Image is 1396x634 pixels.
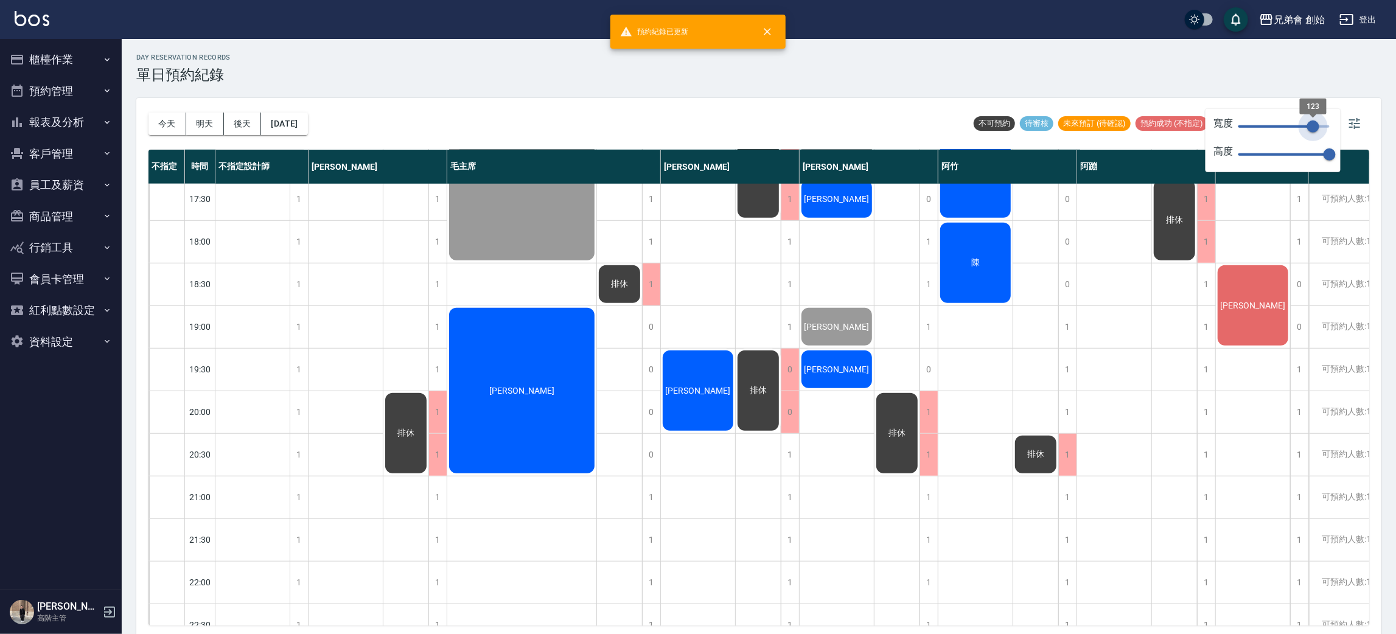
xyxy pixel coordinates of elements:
[148,113,186,135] button: 今天
[1058,118,1131,129] span: 未來預訂 (待確認)
[290,562,308,604] div: 1
[1058,306,1077,348] div: 1
[428,562,447,604] div: 1
[1290,434,1308,476] div: 1
[1058,221,1077,263] div: 0
[781,476,799,518] div: 1
[37,601,99,613] h5: [PERSON_NAME]
[802,364,872,374] span: [PERSON_NAME]
[642,221,660,263] div: 1
[1197,391,1215,433] div: 1
[1335,9,1381,31] button: 登出
[428,306,447,348] div: 1
[5,294,117,326] button: 紅利點數設定
[1058,519,1077,561] div: 1
[5,138,117,170] button: 客戶管理
[185,518,215,561] div: 21:30
[10,600,34,624] img: Person
[5,232,117,263] button: 行銷工具
[920,306,938,348] div: 1
[5,326,117,358] button: 資料設定
[781,391,799,433] div: 0
[487,386,557,395] span: [PERSON_NAME]
[1290,178,1308,220] div: 1
[1077,150,1216,184] div: 阿蹦
[290,349,308,391] div: 1
[642,349,660,391] div: 0
[1058,391,1077,433] div: 1
[1224,7,1248,32] button: save
[1309,178,1383,220] div: 可預約人數:1
[1136,118,1208,129] span: 預約成功 (不指定)
[642,263,660,305] div: 1
[642,391,660,433] div: 0
[1254,7,1330,32] button: 兄弟會 創始
[1058,562,1077,604] div: 1
[920,519,938,561] div: 1
[1058,434,1077,476] div: 1
[1309,476,1383,518] div: 可預約人數:1
[781,221,799,263] div: 1
[802,194,872,204] span: [PERSON_NAME]
[1058,349,1077,391] div: 1
[642,519,660,561] div: 1
[5,169,117,201] button: 員工及薪資
[1290,476,1308,518] div: 1
[620,26,688,38] span: 預約紀錄已更新
[1309,434,1383,476] div: 可預約人數:1
[136,54,231,61] h2: day Reservation records
[663,386,733,395] span: [PERSON_NAME]
[428,221,447,263] div: 1
[1290,562,1308,604] div: 1
[290,391,308,433] div: 1
[447,150,661,184] div: 毛主席
[428,349,447,391] div: 1
[148,150,185,184] div: 不指定
[920,476,938,518] div: 1
[1290,263,1308,305] div: 0
[920,221,938,263] div: 1
[37,613,99,624] p: 高階主管
[15,11,49,26] img: Logo
[185,220,215,263] div: 18:00
[224,113,262,135] button: 後天
[920,434,938,476] div: 1
[1164,215,1185,226] span: 排休
[185,391,215,433] div: 20:00
[428,476,447,518] div: 1
[290,519,308,561] div: 1
[1197,349,1215,391] div: 1
[920,263,938,305] div: 1
[781,434,799,476] div: 1
[642,476,660,518] div: 1
[185,263,215,305] div: 18:30
[781,519,799,561] div: 1
[781,349,799,391] div: 0
[920,391,938,433] div: 1
[215,150,309,184] div: 不指定設計師
[1307,102,1319,111] span: 123
[974,118,1015,129] span: 不可預約
[642,178,660,220] div: 1
[1309,349,1383,391] div: 可預約人數:1
[781,562,799,604] div: 1
[290,434,308,476] div: 1
[754,18,781,45] button: close
[1290,306,1308,348] div: 0
[428,263,447,305] div: 1
[136,66,231,83] h3: 單日預約紀錄
[661,150,800,184] div: [PERSON_NAME]
[800,150,938,184] div: [PERSON_NAME]
[1058,263,1077,305] div: 0
[920,178,938,220] div: 0
[290,178,308,220] div: 1
[185,178,215,220] div: 17:30
[290,476,308,518] div: 1
[802,322,872,332] span: [PERSON_NAME]
[5,44,117,75] button: 櫃檯作業
[185,476,215,518] div: 21:00
[1197,306,1215,348] div: 1
[1290,349,1308,391] div: 1
[1214,117,1234,136] span: 寬度
[1309,150,1384,184] div: Jasper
